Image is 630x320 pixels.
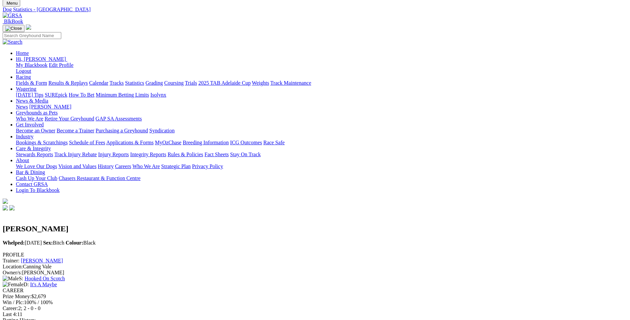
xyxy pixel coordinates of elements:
a: Fact Sheets [205,152,229,157]
h2: [PERSON_NAME] [3,224,627,233]
a: Home [16,50,29,56]
a: Grading [146,80,163,86]
a: Racing [16,74,31,80]
div: Bar & Dining [16,175,627,181]
img: logo-grsa-white.png [3,199,8,204]
div: CAREER [3,288,627,294]
a: Results & Replays [48,80,88,86]
a: News [16,104,28,110]
a: 2025 TAB Adelaide Cup [198,80,251,86]
div: PROFILE [3,252,627,258]
div: Greyhounds as Pets [16,116,627,122]
div: About [16,163,627,169]
a: Become an Owner [16,128,55,133]
a: Weights [252,80,269,86]
a: Become a Trainer [57,128,94,133]
div: Hi, [PERSON_NAME] [16,62,627,74]
span: Owner/s: [3,270,22,275]
img: logo-grsa-white.png [26,24,31,30]
img: twitter.svg [9,205,15,210]
a: Track Injury Rebate [54,152,97,157]
span: Last 4: [3,311,17,317]
a: Industry [16,134,33,139]
div: $2,679 [3,294,627,299]
div: Canning Vale [3,264,627,270]
a: Schedule of Fees [69,140,105,145]
a: News & Media [16,98,48,104]
a: Who We Are [132,163,160,169]
span: [DATE] [3,240,42,246]
a: BlkBook [3,19,23,24]
a: Login To Blackbook [16,187,60,193]
span: Menu [7,1,18,6]
a: [PERSON_NAME] [21,258,63,263]
div: 2; 2 - 0 - 0 [3,305,627,311]
span: Prize Money: [3,294,31,299]
img: Search [3,39,23,45]
a: Integrity Reports [130,152,166,157]
a: Bar & Dining [16,169,45,175]
span: S: [3,276,23,281]
span: Location: [3,264,23,269]
a: We Love Our Dogs [16,163,57,169]
div: Industry [16,140,627,146]
span: BlkBook [4,19,23,24]
a: Bookings & Scratchings [16,140,68,145]
div: Get Involved [16,128,627,134]
a: Minimum Betting Limits [96,92,149,98]
div: Care & Integrity [16,152,627,158]
div: 11 [3,311,627,317]
a: Hooked On Scotch [24,276,65,281]
a: It's A Maybe [30,282,57,287]
a: Retire Your Greyhound [45,116,94,121]
a: Fields & Form [16,80,47,86]
a: [DATE] Tips [16,92,43,98]
a: Privacy Policy [192,163,223,169]
div: Racing [16,80,627,86]
a: Contact GRSA [16,181,48,187]
a: Cash Up Your Club [16,175,57,181]
a: Isolynx [150,92,166,98]
a: GAP SA Assessments [96,116,142,121]
span: Bitch [43,240,64,246]
a: Injury Reports [98,152,129,157]
span: Trainer: [3,258,20,263]
a: MyOzChase [155,140,181,145]
a: [PERSON_NAME] [29,104,71,110]
a: Dog Statistics - [GEOGRAPHIC_DATA] [3,7,627,13]
a: Careers [115,163,131,169]
a: Purchasing a Greyhound [96,128,148,133]
a: Stewards Reports [16,152,53,157]
a: Who We Are [16,116,43,121]
a: Syndication [149,128,174,133]
img: Male [3,276,19,282]
b: Colour: [66,240,83,246]
a: About [16,158,29,163]
a: SUREpick [45,92,67,98]
a: Trials [185,80,197,86]
div: [PERSON_NAME] [3,270,627,276]
a: Edit Profile [49,62,73,68]
a: My Blackbook [16,62,48,68]
a: Applications & Forms [106,140,154,145]
button: Toggle navigation [3,25,24,32]
a: Calendar [89,80,108,86]
a: Stay On Track [230,152,261,157]
img: facebook.svg [3,205,8,210]
a: Get Involved [16,122,44,127]
a: Hi, [PERSON_NAME] [16,56,67,62]
a: Logout [16,68,31,74]
a: Tracks [110,80,124,86]
a: Wagering [16,86,36,92]
a: Greyhounds as Pets [16,110,58,115]
a: History [98,163,114,169]
a: ICG Outcomes [230,140,262,145]
b: Sex: [43,240,53,246]
div: 100% / 100% [3,299,627,305]
a: Vision and Values [58,163,96,169]
a: How To Bet [69,92,95,98]
a: Coursing [164,80,184,86]
a: Chasers Restaurant & Function Centre [59,175,140,181]
a: Race Safe [263,140,284,145]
